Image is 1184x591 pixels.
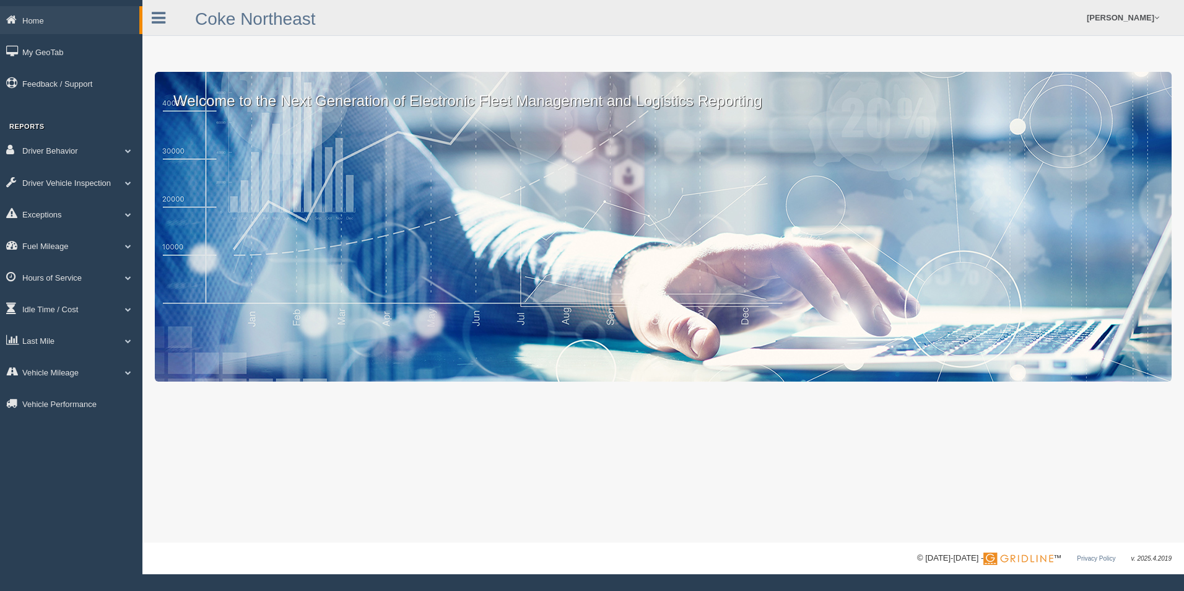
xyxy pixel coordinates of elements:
p: Welcome to the Next Generation of Electronic Fleet Management and Logistics Reporting [155,72,1172,112]
a: Privacy Policy [1077,555,1115,562]
a: Coke Northeast [195,9,316,28]
img: Gridline [983,553,1053,565]
div: © [DATE]-[DATE] - ™ [917,552,1172,565]
span: v. 2025.4.2019 [1131,555,1172,562]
